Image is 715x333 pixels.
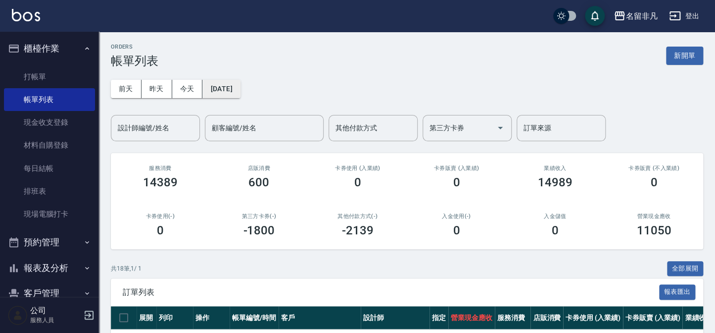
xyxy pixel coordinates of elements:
button: 登出 [665,7,703,25]
a: 帳單列表 [4,88,95,111]
button: 櫃檯作業 [4,36,95,61]
h3: 帳單列表 [111,54,158,68]
th: 指定 [429,306,448,330]
a: 報表匯出 [659,287,696,296]
button: 新開單 [666,47,703,65]
button: save [585,6,605,26]
th: 卡券使用 (入業績) [563,306,623,330]
button: Open [492,120,508,136]
h2: 卡券使用 (入業績) [320,165,395,171]
div: 名留非凡 [625,10,657,22]
button: 名留非凡 [610,6,661,26]
h3: 0 [157,223,164,237]
h2: 卡券販賣 (不入業績) [617,165,692,171]
button: 預約管理 [4,229,95,255]
th: 客戶 [279,306,361,330]
h3: 0 [354,175,361,189]
th: 卡券販賣 (入業績) [623,306,683,330]
h3: -1800 [243,223,275,237]
img: Person [8,305,28,325]
p: 服務人員 [30,316,81,325]
h5: 公司 [30,306,81,316]
h2: 其他付款方式(-) [320,213,395,220]
th: 展開 [137,306,156,330]
h2: 入金儲值 [518,213,593,220]
h2: 入金使用(-) [419,213,494,220]
h2: ORDERS [111,44,158,50]
h2: 卡券販賣 (入業績) [419,165,494,171]
button: 昨天 [142,80,172,98]
button: 報表匯出 [659,284,696,300]
h2: 卡券使用(-) [123,213,198,220]
span: 訂單列表 [123,287,659,297]
th: 列印 [156,306,193,330]
h3: 14389 [143,175,178,189]
h2: 營業現金應收 [617,213,692,220]
h3: 11050 [636,223,671,237]
h3: 0 [552,223,559,237]
th: 帳單編號/時間 [230,306,279,330]
h2: 業績收入 [518,165,593,171]
th: 店販消費 [530,306,563,330]
button: 客戶管理 [4,280,95,306]
th: 服務消費 [495,306,531,330]
a: 每日結帳 [4,157,95,180]
h3: -2139 [342,223,374,237]
button: 報表及分析 [4,255,95,281]
h3: 0 [650,175,657,189]
button: 今天 [172,80,203,98]
h3: 服務消費 [123,165,198,171]
h3: 0 [453,223,460,237]
a: 現金收支登錄 [4,111,95,134]
a: 排班表 [4,180,95,203]
th: 設計師 [361,306,429,330]
h3: 600 [248,175,269,189]
p: 共 18 筆, 1 / 1 [111,264,142,273]
h2: 店販消費 [222,165,297,171]
th: 業績收入 [682,306,715,330]
a: 材料自購登錄 [4,134,95,157]
button: 全部展開 [667,261,704,277]
h2: 第三方卡券(-) [222,213,297,220]
button: 前天 [111,80,142,98]
th: 營業現金應收 [448,306,495,330]
a: 新開單 [666,51,703,60]
th: 操作 [193,306,230,330]
button: [DATE] [202,80,240,98]
a: 打帳單 [4,65,95,88]
h3: 14989 [538,175,572,189]
h3: 0 [453,175,460,189]
a: 現場電腦打卡 [4,203,95,225]
img: Logo [12,9,40,21]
